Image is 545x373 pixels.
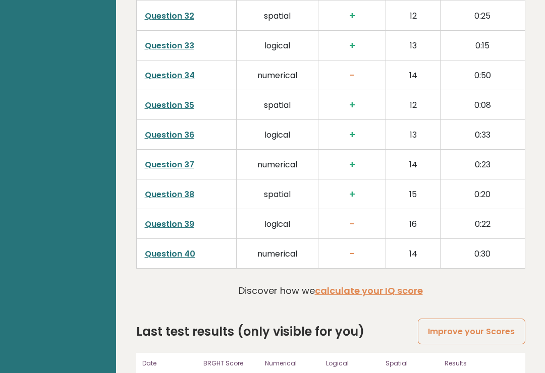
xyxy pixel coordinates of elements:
[145,40,194,51] a: Question 33
[145,159,194,170] a: Question 37
[326,218,378,230] h3: -
[236,60,318,90] td: numerical
[315,284,423,297] a: calculate your IQ score
[440,120,525,150] td: 0:33
[386,120,440,150] td: 13
[386,60,440,90] td: 14
[145,218,194,230] a: Question 39
[386,209,440,239] td: 16
[236,90,318,120] td: spatial
[236,179,318,209] td: spatial
[236,209,318,239] td: logical
[386,150,440,179] td: 14
[145,10,194,22] a: Question 32
[265,359,320,368] p: Numerical
[326,159,378,170] h3: +
[145,70,195,81] a: Question 34
[386,90,440,120] td: 12
[440,239,525,269] td: 0:30
[236,150,318,179] td: numerical
[236,1,318,31] td: spatial
[440,150,525,179] td: 0:23
[142,359,198,368] p: Date
[236,120,318,150] td: logical
[145,129,194,141] a: Question 36
[386,239,440,269] td: 14
[326,99,378,111] h3: +
[386,31,440,60] td: 13
[145,189,194,200] a: Question 38
[236,239,318,269] td: numerical
[440,90,525,120] td: 0:08
[440,209,525,239] td: 0:22
[145,99,194,111] a: Question 35
[386,179,440,209] td: 15
[326,248,378,260] h3: -
[326,359,379,368] p: Logical
[136,323,364,341] h2: Last test results (only visible for you)
[145,248,195,260] a: Question 40
[326,70,378,81] h3: -
[440,31,525,60] td: 0:15
[440,1,525,31] td: 0:25
[440,179,525,209] td: 0:20
[386,359,439,368] p: Spatial
[326,129,378,141] h3: +
[326,10,378,22] h3: +
[326,40,378,51] h3: +
[236,31,318,60] td: logical
[445,359,519,368] p: Results
[418,319,525,344] a: Improve your Scores
[440,60,525,90] td: 0:50
[386,1,440,31] td: 12
[203,359,259,368] p: BRGHT Score
[239,284,423,297] p: Discover how we
[326,189,378,200] h3: +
